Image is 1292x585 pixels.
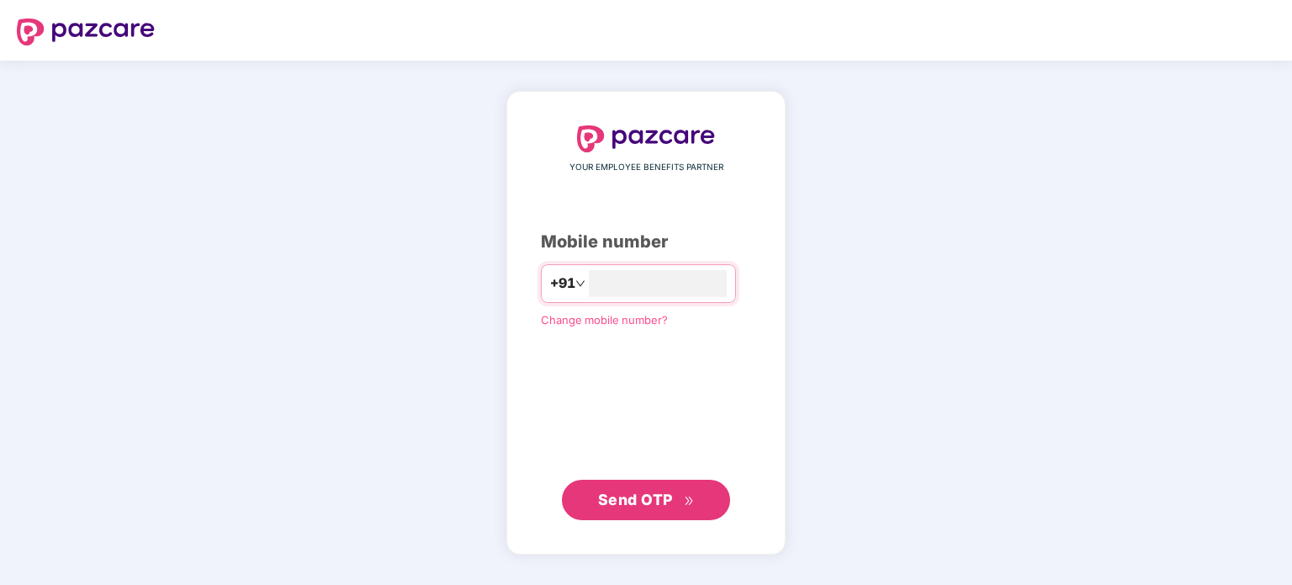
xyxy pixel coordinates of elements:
[562,480,730,520] button: Send OTPdouble-right
[598,491,673,508] span: Send OTP
[541,229,751,255] div: Mobile number
[17,19,155,45] img: logo
[550,273,575,294] span: +91
[684,496,695,507] span: double-right
[575,279,585,289] span: down
[569,161,723,174] span: YOUR EMPLOYEE BENEFITS PARTNER
[541,313,668,327] a: Change mobile number?
[577,125,715,152] img: logo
